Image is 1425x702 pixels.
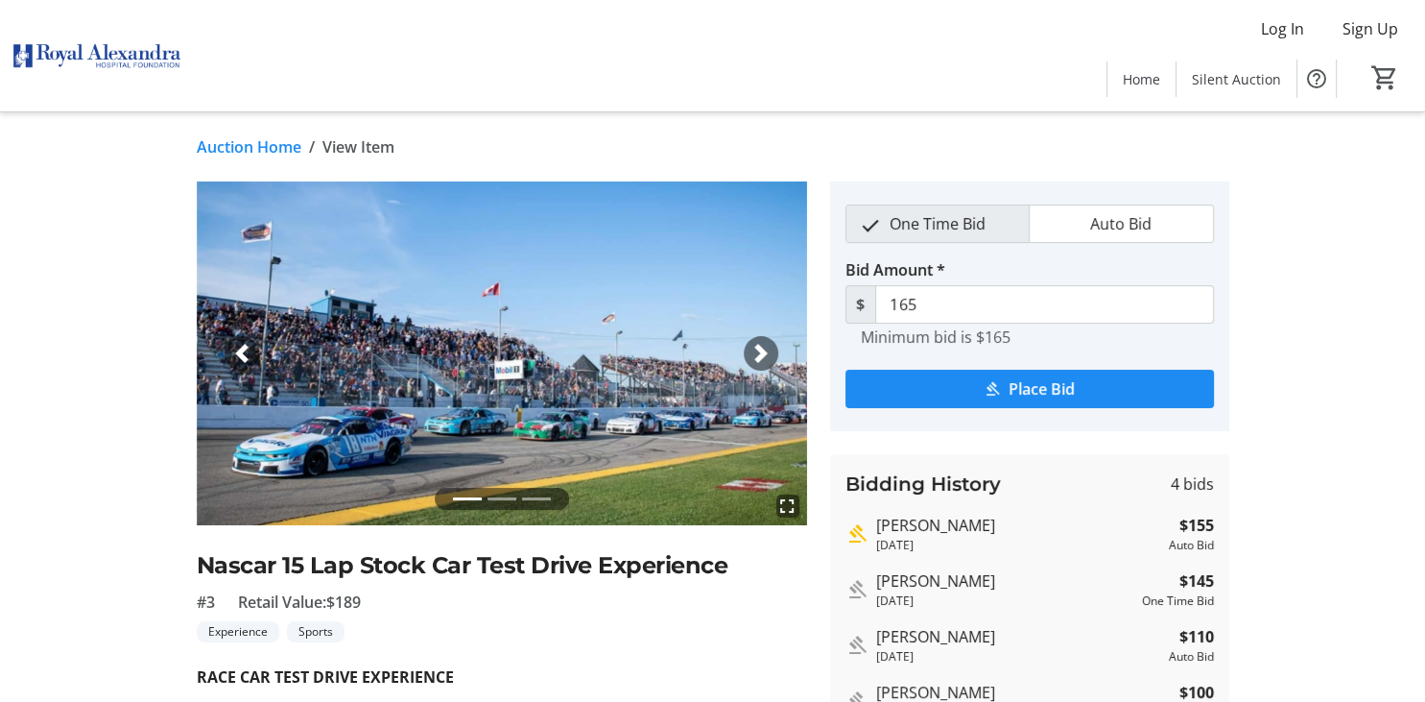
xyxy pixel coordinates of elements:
div: [DATE] [876,537,1161,554]
tr-hint: Minimum bid is $165 [861,327,1010,347]
div: [DATE] [876,648,1161,666]
a: Home [1107,61,1176,97]
span: One Time Bid [878,206,997,242]
mat-icon: Highest bid [845,522,868,545]
div: [PERSON_NAME] [876,514,1161,537]
img: Image [197,182,807,525]
button: Log In [1246,13,1319,44]
strong: $145 [1179,569,1214,593]
mat-icon: fullscreen [776,495,799,518]
span: Log In [1261,17,1304,40]
strong: $110 [1179,625,1214,648]
strong: RACE CAR TEST DRIVE EXPERIENCE [197,666,454,688]
button: Sign Up [1327,13,1413,44]
a: Auction Home [197,135,301,158]
div: Auto Bid [1169,648,1214,666]
span: Silent Auction [1192,69,1281,89]
span: Retail Value: $189 [238,591,361,614]
div: [DATE] [876,593,1134,610]
mat-icon: Outbid [845,578,868,601]
span: $ [845,285,876,324]
mat-icon: Outbid [845,634,868,657]
label: Bid Amount * [845,258,945,281]
span: Auto Bid [1079,206,1163,242]
div: Auto Bid [1169,537,1214,554]
tr-label-badge: Sports [287,621,344,642]
a: Silent Auction [1176,61,1296,97]
span: Home [1123,69,1160,89]
button: Place Bid [845,370,1214,408]
strong: $155 [1179,514,1214,537]
tr-label-badge: Experience [197,621,279,642]
button: Help [1297,60,1336,98]
span: View Item [322,135,394,158]
div: [PERSON_NAME] [876,569,1134,593]
span: Sign Up [1342,17,1398,40]
span: Place Bid [1009,377,1075,400]
img: Royal Alexandra Hospital Foundation's Logo [12,8,182,104]
div: [PERSON_NAME] [876,625,1161,648]
h3: Bidding History [845,470,1001,498]
h2: Nascar 15 Lap Stock Car Test Drive Experience [197,548,807,583]
span: / [309,135,315,158]
span: 4 bids [1171,472,1214,496]
button: Cart [1367,61,1402,95]
div: One Time Bid [1142,593,1214,610]
span: #3 [197,591,215,614]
